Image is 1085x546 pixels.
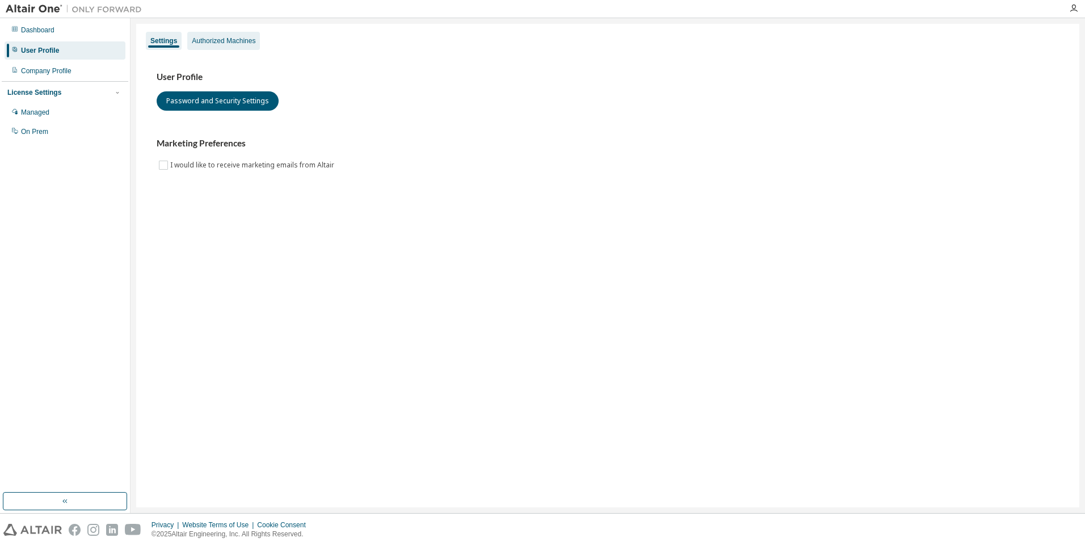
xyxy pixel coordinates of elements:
div: Cookie Consent [257,520,312,530]
div: Authorized Machines [192,36,255,45]
div: Managed [21,108,49,117]
h3: User Profile [157,72,1059,83]
div: License Settings [7,88,61,97]
div: User Profile [21,46,59,55]
div: Company Profile [21,66,72,75]
button: Password and Security Settings [157,91,279,111]
img: altair_logo.svg [3,524,62,536]
div: On Prem [21,127,48,136]
p: © 2025 Altair Engineering, Inc. All Rights Reserved. [152,530,313,539]
div: Website Terms of Use [182,520,257,530]
div: Settings [150,36,177,45]
img: linkedin.svg [106,524,118,536]
img: youtube.svg [125,524,141,536]
img: Altair One [6,3,148,15]
img: instagram.svg [87,524,99,536]
label: I would like to receive marketing emails from Altair [170,158,337,172]
img: facebook.svg [69,524,81,536]
div: Privacy [152,520,182,530]
h3: Marketing Preferences [157,138,1059,149]
div: Dashboard [21,26,54,35]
